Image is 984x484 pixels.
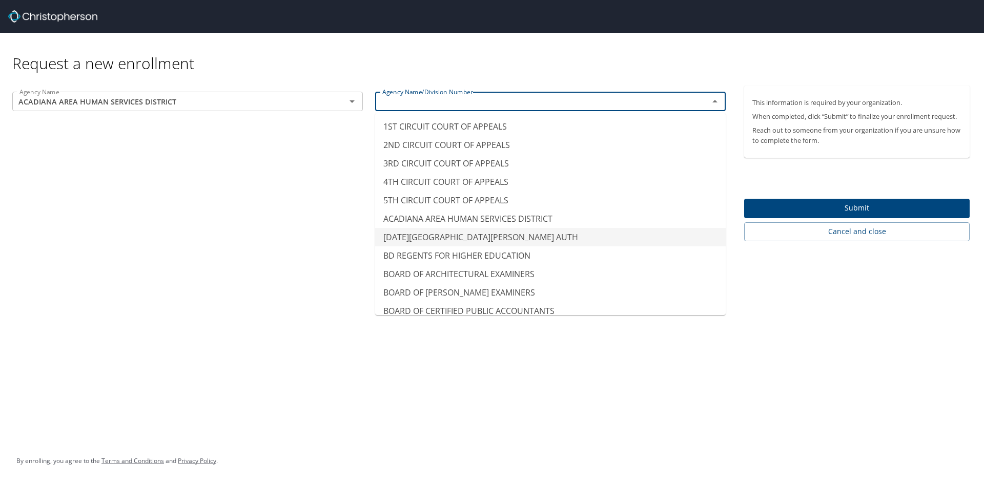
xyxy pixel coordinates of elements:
button: Cancel and close [744,222,970,241]
a: Privacy Policy [178,456,216,465]
div: By enrolling, you agree to the and . [16,448,218,474]
p: When completed, click “Submit” to finalize your enrollment request. [752,112,961,121]
p: Reach out to someone from your organization if you are unsure how to complete the form. [752,125,961,145]
li: BOARD OF [PERSON_NAME] EXAMINERS [375,283,726,302]
a: Terms and Conditions [101,456,164,465]
li: ACADIANA AREA HUMAN SERVICES DISTRICT [375,209,726,228]
button: Submit [744,199,970,219]
li: BD REGENTS FOR HIGHER EDUCATION [375,246,726,265]
li: 2ND CIRCUIT COURT OF APPEALS [375,136,726,154]
li: 3RD CIRCUIT COURT OF APPEALS [375,154,726,173]
button: Open [345,94,359,109]
li: 4TH CIRCUIT COURT OF APPEALS [375,173,726,191]
div: Request a new enrollment [12,33,978,73]
span: Submit [752,202,961,215]
li: BOARD OF ARCHITECTURAL EXAMINERS [375,265,726,283]
span: Cancel and close [752,225,961,238]
li: BOARD OF CERTIFIED PUBLIC ACCOUNTANTS [375,302,726,320]
li: [DATE][GEOGRAPHIC_DATA][PERSON_NAME] AUTH [375,228,726,246]
li: 5TH CIRCUIT COURT OF APPEALS [375,191,726,209]
p: This information is required by your organization. [752,98,961,108]
li: 1ST CIRCUIT COURT OF APPEALS [375,117,726,136]
button: Close [708,94,722,109]
img: cbt logo [8,10,97,23]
